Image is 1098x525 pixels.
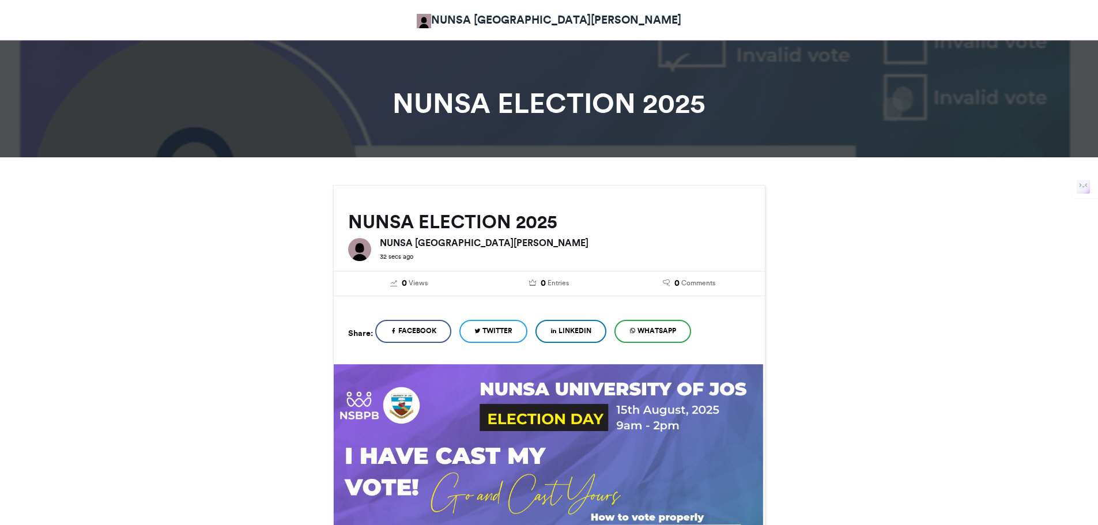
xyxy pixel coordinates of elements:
a: LinkedIn [535,320,606,343]
a: WhatsApp [614,320,691,343]
a: 0 Entries [488,277,610,290]
a: Twitter [459,320,527,343]
span: WhatsApp [637,326,676,336]
a: Facebook [375,320,451,343]
span: Twitter [482,326,512,336]
span: Comments [681,278,715,288]
span: LinkedIn [559,326,591,336]
span: 0 [674,277,680,290]
a: 0 Views [348,277,471,290]
small: 32 secs ago [380,252,413,260]
a: NUNSA [GEOGRAPHIC_DATA][PERSON_NAME] [417,12,681,28]
img: NUNSA University of J0s [417,14,431,28]
span: Facebook [398,326,436,336]
h1: NUNSA ELECTION 2025 [229,89,869,117]
h6: NUNSA [GEOGRAPHIC_DATA][PERSON_NAME] [380,238,750,247]
span: 0 [402,277,407,290]
span: Entries [548,278,569,288]
h2: NUNSA ELECTION 2025 [348,211,750,232]
a: 0 Comments [628,277,750,290]
span: 0 [541,277,546,290]
h5: Share: [348,326,373,341]
img: NUNSA UNIVERSITY OF JOS [348,238,371,261]
span: Views [409,278,428,288]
